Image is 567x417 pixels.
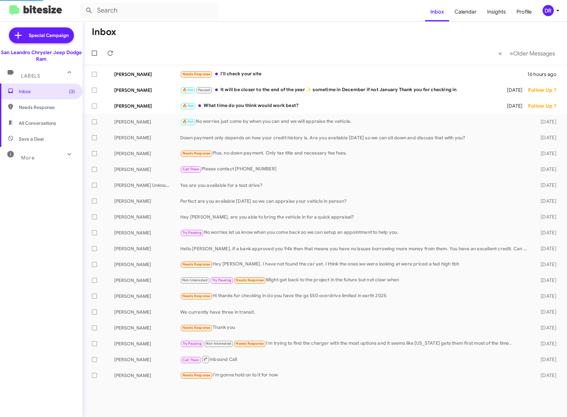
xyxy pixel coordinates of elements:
div: I'm trying to find the charger with the most options and it seems like [US_STATE] gets them first... [180,340,531,347]
div: [DATE] [500,103,528,109]
div: [DATE] [531,261,562,268]
div: [DATE] [531,277,562,284]
span: Needs Response [183,262,211,266]
div: Yes are you available for a test drive? [180,182,531,189]
span: More [21,155,35,161]
div: [DATE] [531,309,562,315]
div: [PERSON_NAME] [114,71,180,78]
span: 🔥 Hot [183,120,194,124]
a: Inbox [425,2,449,21]
span: 🔥 Hot [183,88,194,92]
span: Needs Response [183,294,211,298]
button: Next [506,47,559,60]
span: (3) [69,88,75,95]
button: DR [537,5,560,16]
div: [DATE] [531,293,562,299]
a: Special Campaign [9,27,74,43]
div: [DATE] [531,166,562,173]
span: Not-Interested [206,341,231,346]
div: [PERSON_NAME] [114,372,180,379]
div: 16 hours ago [527,71,562,78]
div: Plus, no down payment. Only tax title and necessary fee fees. [180,150,531,157]
div: [PERSON_NAME] [114,229,180,236]
div: [PERSON_NAME] [114,277,180,284]
div: Hey [PERSON_NAME], are you able to bring the vehicle in for a quick appraisal? [180,214,531,220]
div: [DATE] [531,372,562,379]
a: Insights [482,2,511,21]
div: [PERSON_NAME] [114,214,180,220]
div: Hi thanks for checking in do you have the gx 550 overdrive limited in earth 2025 [180,292,531,300]
span: Call Them [183,358,200,362]
div: DR [543,5,554,16]
span: » [510,49,513,57]
div: Please contact [PHONE_NUMBER] [180,165,531,173]
div: [PERSON_NAME] [114,166,180,173]
span: Try Pausing [212,278,231,282]
div: [PERSON_NAME] Unknown [114,182,180,189]
div: [DATE] [531,214,562,220]
span: Needs Response [236,278,264,282]
h1: Inbox [92,27,116,37]
div: [PERSON_NAME] [114,87,180,93]
span: « [498,49,502,57]
div: [DATE] [531,229,562,236]
div: [DATE] [531,182,562,189]
div: No worries let us know when you come back so we can setup an appointment to help you. [180,229,531,236]
div: Inbound Call [180,355,531,364]
span: Older Messages [513,50,555,57]
button: Previous [494,47,506,60]
span: All Conversations [19,120,56,126]
div: I'll check your site [180,70,527,78]
div: [PERSON_NAME] [114,261,180,268]
div: [DATE] [531,119,562,125]
div: I'm gonna hold on to it for now [180,371,531,379]
div: Hey [PERSON_NAME]. I have not found the car yet. I think the ones we were looking at were priced ... [180,261,531,268]
div: [PERSON_NAME] [114,309,180,315]
div: Perfect are you available [DATE] so we can appraise your vehicle in person? [180,198,531,204]
span: Needs Response [183,373,211,377]
span: Paused [198,88,210,92]
div: [DATE] [531,356,562,363]
span: Needs Response [183,326,211,330]
div: Thank you [180,324,531,331]
div: It will be closer to the end of the year ✨️ sometime in December if not January Thank you for che... [180,86,500,94]
div: Hello [PERSON_NAME], if a bank approved you 94k then that means you have no issues borrowing more... [180,245,531,252]
div: [PERSON_NAME] [114,340,180,347]
div: [DATE] [531,150,562,157]
span: Try Pausing [183,341,202,346]
div: Might get back to the project in the future but not clear when [180,276,531,284]
div: We currently have three in transit. [180,309,531,315]
div: No worries just come by when you can and we will appraise the vehicle. [180,118,531,125]
span: Labels [21,73,40,79]
div: [PERSON_NAME] [114,356,180,363]
div: [PERSON_NAME] [114,293,180,299]
input: Search [80,3,218,18]
span: Needs Response [236,341,264,346]
div: [DATE] [531,198,562,204]
div: Follow Up ? [528,103,562,109]
div: [PERSON_NAME] [114,134,180,141]
div: [PERSON_NAME] [114,245,180,252]
div: Down payment only depends on how your credit history is. Are you available [DATE] so we can sit d... [180,134,531,141]
span: Try Pausing [183,230,202,235]
div: [DATE] [500,87,528,93]
span: Needs Response [183,151,211,156]
div: [DATE] [531,325,562,331]
span: 🔥 Hot [183,104,194,108]
nav: Page navigation example [495,47,559,60]
div: [PERSON_NAME] [114,150,180,157]
div: [DATE] [531,340,562,347]
div: What time do you think would work best? [180,102,500,110]
span: Special Campaign [29,32,69,39]
div: [DATE] [531,134,562,141]
div: Follow Up ? [528,87,562,93]
a: Profile [511,2,537,21]
a: Calendar [449,2,482,21]
div: [PERSON_NAME] [114,198,180,204]
span: Not-Interested [183,278,208,282]
div: [PERSON_NAME] [114,103,180,109]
